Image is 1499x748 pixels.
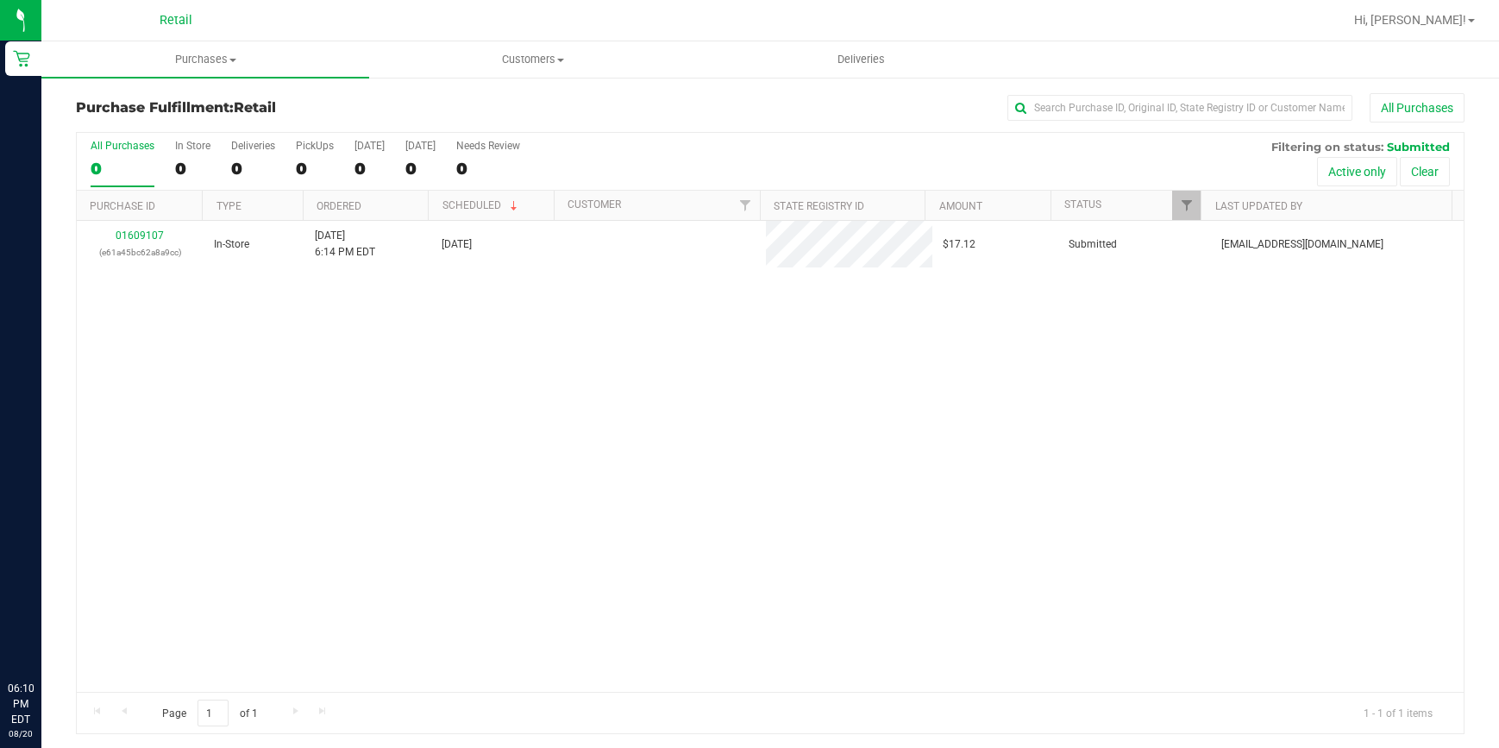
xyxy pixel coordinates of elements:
[175,140,210,152] div: In Store
[370,52,696,67] span: Customers
[315,228,375,261] span: [DATE] 6:14 PM EDT
[231,159,275,179] div: 0
[76,100,539,116] h3: Purchase Fulfillment:
[354,159,385,179] div: 0
[87,244,193,261] p: (e61a45bc62a8a9cc)
[198,700,229,726] input: 1
[442,199,521,211] a: Scheduled
[147,700,272,726] span: Page of 1
[369,41,697,78] a: Customers
[234,99,276,116] span: Retail
[1271,140,1383,154] span: Filtering on status:
[116,229,164,242] a: 01609107
[456,140,520,152] div: Needs Review
[568,198,621,211] a: Customer
[296,159,334,179] div: 0
[698,41,1025,78] a: Deliveries
[814,52,908,67] span: Deliveries
[1350,700,1446,726] span: 1 - 1 of 1 items
[1007,95,1352,121] input: Search Purchase ID, Original ID, State Registry ID or Customer Name...
[1215,200,1302,212] a: Last Updated By
[1317,157,1397,186] button: Active only
[1172,191,1201,220] a: Filter
[456,159,520,179] div: 0
[731,191,760,220] a: Filter
[8,681,34,727] p: 06:10 PM EDT
[13,50,30,67] inline-svg: Retail
[41,52,369,67] span: Purchases
[405,159,436,179] div: 0
[1354,13,1466,27] span: Hi, [PERSON_NAME]!
[90,200,155,212] a: Purchase ID
[1064,198,1101,211] a: Status
[405,140,436,152] div: [DATE]
[774,200,864,212] a: State Registry ID
[1370,93,1465,123] button: All Purchases
[1221,236,1383,253] span: [EMAIL_ADDRESS][DOMAIN_NAME]
[8,727,34,740] p: 08/20
[216,200,241,212] a: Type
[41,41,369,78] a: Purchases
[1069,236,1117,253] span: Submitted
[231,140,275,152] div: Deliveries
[91,159,154,179] div: 0
[317,200,361,212] a: Ordered
[442,236,472,253] span: [DATE]
[296,140,334,152] div: PickUps
[939,200,982,212] a: Amount
[354,140,385,152] div: [DATE]
[1387,140,1450,154] span: Submitted
[175,159,210,179] div: 0
[943,236,975,253] span: $17.12
[1400,157,1450,186] button: Clear
[91,140,154,152] div: All Purchases
[214,236,249,253] span: In-Store
[160,13,192,28] span: Retail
